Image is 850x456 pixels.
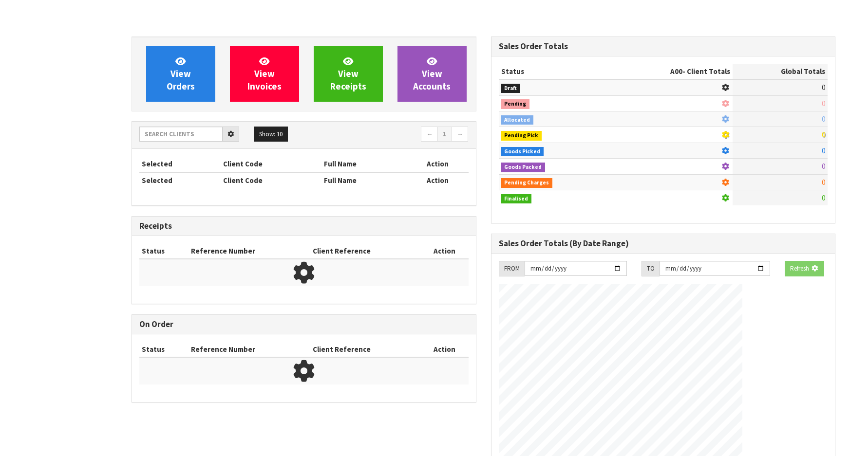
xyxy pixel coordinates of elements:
th: Client Reference [310,342,421,357]
span: View Accounts [413,55,451,92]
span: Allocated [501,115,534,125]
span: Pending Charges [501,178,553,188]
span: 0 [822,162,825,171]
span: 0 [822,130,825,139]
h3: Sales Order Totals (By Date Range) [499,239,828,248]
a: ← [421,127,438,142]
nav: Page navigation [311,127,469,144]
th: Client Code [221,172,322,188]
th: Global Totals [733,64,828,79]
div: TO [642,261,660,276]
th: Reference Number [189,243,310,259]
th: Action [421,243,468,259]
th: Full Name [321,172,407,188]
a: ViewReceipts [314,46,383,102]
a: ViewAccounts [397,46,467,102]
a: ViewOrders [146,46,215,102]
th: Selected [139,172,221,188]
span: 0 [822,114,825,124]
th: Action [407,172,469,188]
h3: Sales Order Totals [499,42,828,51]
th: Action [407,156,469,172]
span: View Orders [167,55,195,92]
span: 0 [822,83,825,92]
th: Client Code [221,156,322,172]
a: 1 [437,127,452,142]
h3: On Order [139,320,469,329]
th: Status [139,342,189,357]
th: Client Reference [310,243,421,259]
span: View Invoices [247,55,282,92]
button: Show: 10 [254,127,288,142]
h3: Receipts [139,221,469,231]
span: 0 [822,178,825,187]
span: Goods Picked [501,147,544,157]
span: Pending [501,99,530,109]
span: 0 [822,99,825,108]
input: Search clients [139,127,223,142]
th: Status [139,243,189,259]
span: A00 [670,67,682,76]
th: Full Name [321,156,407,172]
span: 0 [822,193,825,202]
th: - Client Totals [607,64,733,79]
a: ViewInvoices [230,46,299,102]
div: FROM [499,261,525,276]
th: Action [421,342,468,357]
span: Goods Packed [501,163,546,172]
a: → [451,127,468,142]
button: Refresh [785,261,824,276]
span: Draft [501,84,521,93]
span: View Receipts [330,55,366,92]
th: Status [499,64,607,79]
span: 0 [822,146,825,155]
th: Selected [139,156,221,172]
span: Pending Pick [501,131,542,141]
th: Reference Number [189,342,310,357]
span: Finalised [501,194,532,204]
